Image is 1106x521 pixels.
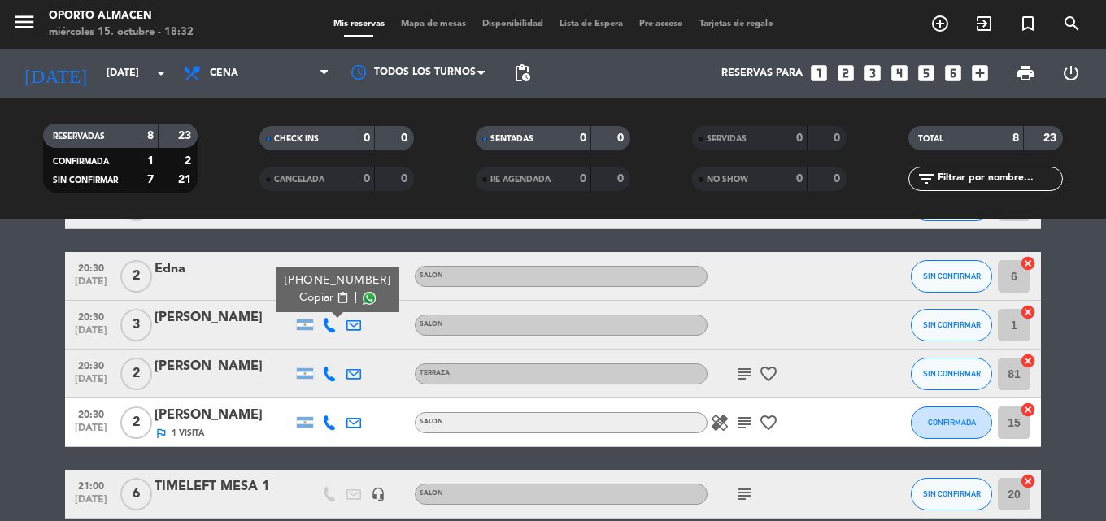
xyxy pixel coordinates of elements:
[551,20,631,28] span: Lista de Espera
[580,173,586,185] strong: 0
[911,309,992,341] button: SIN CONFIRMAR
[691,20,782,28] span: Tarjetas de regalo
[834,173,843,185] strong: 0
[147,174,154,185] strong: 7
[1020,255,1036,271] i: cancel
[364,132,370,144] strong: 0
[1020,304,1036,320] i: cancel
[355,289,358,306] span: |
[796,173,803,185] strong: 0
[490,176,551,184] span: RE AGENDADA
[918,10,962,37] span: RESERVAR MESA
[474,20,551,28] span: Disponibilidad
[155,307,293,328] div: [PERSON_NAME]
[1048,49,1094,98] div: LOG OUT
[325,20,393,28] span: Mis reservas
[71,404,111,423] span: 20:30
[580,132,586,144] strong: 0
[911,478,992,510] button: SIN CONFIRMAR
[759,413,778,432] i: favorite_border
[71,306,111,325] span: 20:30
[49,8,194,24] div: Oporto Almacen
[911,358,992,390] button: SIN CONFIRMAR
[53,132,105,141] span: RESERVADAS
[1050,10,1094,37] span: BUSCAR
[1016,63,1035,83] span: print
[707,135,747,143] span: SERVIDAS
[1012,132,1019,144] strong: 8
[285,272,391,289] div: [PHONE_NUMBER]
[834,132,843,144] strong: 0
[120,358,152,390] span: 2
[155,405,293,426] div: [PERSON_NAME]
[401,132,411,144] strong: 0
[420,370,450,376] span: TERRAZA
[889,63,910,84] i: looks_4
[734,484,754,504] i: subject
[734,413,754,432] i: subject
[835,63,856,84] i: looks_two
[962,10,1006,37] span: WALK IN
[337,292,349,304] span: content_paste
[930,14,950,33] i: add_circle_outline
[120,309,152,341] span: 3
[71,494,111,513] span: [DATE]
[1006,10,1050,37] span: Reserva especial
[71,423,111,441] span: [DATE]
[969,63,991,84] i: add_box
[617,173,627,185] strong: 0
[420,321,443,328] span: SALON
[178,130,194,141] strong: 23
[299,289,349,306] button: Copiarcontent_paste
[155,356,293,377] div: [PERSON_NAME]
[916,63,937,84] i: looks_5
[923,489,981,498] span: SIN CONFIRMAR
[155,476,293,497] div: TIMELEFT MESA 1
[759,364,778,384] i: favorite_border
[210,67,238,79] span: Cena
[364,173,370,185] strong: 0
[420,490,443,497] span: SALON
[943,63,964,84] i: looks_6
[71,258,111,276] span: 20:30
[1061,63,1081,83] i: power_settings_new
[923,320,981,329] span: SIN CONFIRMAR
[918,135,943,143] span: TOTAL
[1018,14,1038,33] i: turned_in_not
[490,135,533,143] span: SENTADAS
[710,413,729,432] i: healing
[923,369,981,378] span: SIN CONFIRMAR
[617,132,627,144] strong: 0
[420,419,443,425] span: SALON
[1020,473,1036,489] i: cancel
[721,67,803,79] span: Reservas para
[862,63,883,84] i: looks_3
[12,10,37,34] i: menu
[155,258,293,280] div: Edna
[120,478,152,510] span: 6
[274,135,319,143] span: CHECK INS
[53,158,109,166] span: CONFIRMADA
[172,427,204,440] span: 1 Visita
[71,355,111,374] span: 20:30
[911,406,992,439] button: CONFIRMADA
[71,325,111,344] span: [DATE]
[151,63,171,83] i: arrow_drop_down
[707,176,748,184] span: NO SHOW
[936,170,1062,188] input: Filtrar por nombre...
[401,173,411,185] strong: 0
[49,24,194,41] div: miércoles 15. octubre - 18:32
[796,132,803,144] strong: 0
[120,260,152,293] span: 2
[147,130,154,141] strong: 8
[911,260,992,293] button: SIN CONFIRMAR
[1020,402,1036,418] i: cancel
[71,475,111,494] span: 21:00
[274,176,324,184] span: CANCELADA
[120,406,152,439] span: 2
[974,14,994,33] i: exit_to_app
[299,289,333,306] span: Copiar
[185,155,194,167] strong: 2
[371,487,385,501] i: headset_mic
[155,427,168,440] i: outlined_flag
